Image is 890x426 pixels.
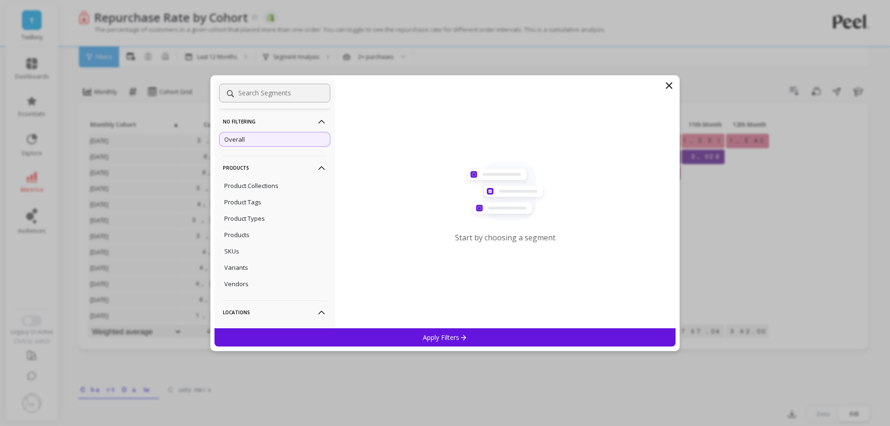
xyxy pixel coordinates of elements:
[224,181,278,190] p: Product Collections
[223,109,327,133] p: No filtering
[224,135,245,144] p: Overall
[223,300,327,324] p: Locations
[224,326,240,334] p: Cities
[224,231,249,239] p: Products
[224,198,261,206] p: Product Tags
[224,280,249,288] p: Vendors
[224,263,248,272] p: Variants
[224,247,239,255] p: SKUs
[223,156,327,180] p: Products
[224,214,265,223] p: Product Types
[423,333,467,342] p: Apply Filters
[455,232,555,243] p: Start by choosing a segment
[219,84,330,102] input: Search Segments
